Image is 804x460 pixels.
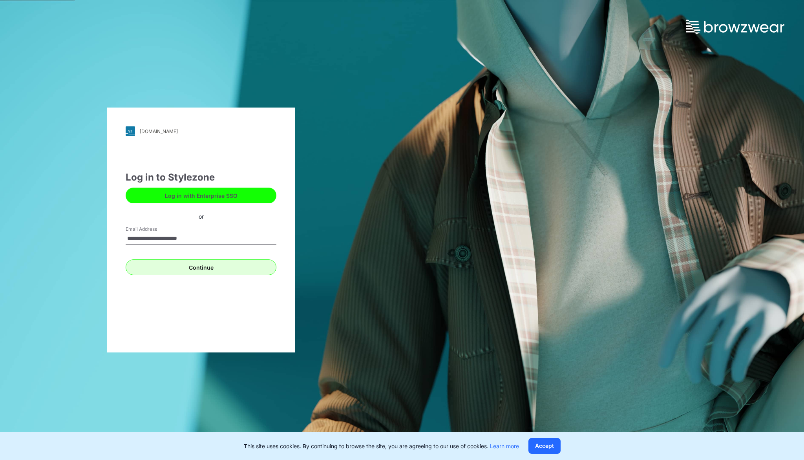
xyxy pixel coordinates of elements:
button: Accept [528,438,561,454]
div: Log in to Stylezone [126,170,276,184]
a: Learn more [490,443,519,449]
label: Email Address [126,226,181,233]
img: browzwear-logo.73288ffb.svg [686,20,784,34]
img: svg+xml;base64,PHN2ZyB3aWR0aD0iMjgiIGhlaWdodD0iMjgiIHZpZXdCb3g9IjAgMCAyOCAyOCIgZmlsbD0ibm9uZSIgeG... [126,126,135,136]
div: or [192,212,210,220]
a: [DOMAIN_NAME] [126,126,276,136]
button: Continue [126,259,276,275]
button: Log in with Enterprise SSO [126,188,276,203]
p: This site uses cookies. By continuing to browse the site, you are agreeing to our use of cookies. [244,442,519,450]
div: [DOMAIN_NAME] [140,128,178,134]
